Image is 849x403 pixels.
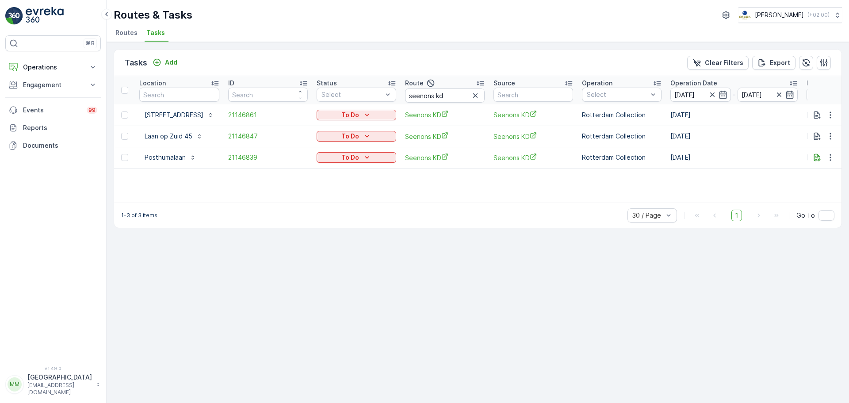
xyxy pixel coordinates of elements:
p: Operations [23,63,83,72]
a: Seenons KD [493,132,573,141]
p: Add [165,58,177,67]
button: Posthumalaan [139,150,202,165]
input: Search [405,88,485,103]
p: ID [228,79,234,88]
p: Source [493,79,515,88]
input: Search [228,88,308,102]
a: 21146839 [228,153,308,162]
button: Laan op Zuid 45 [139,129,208,143]
td: [DATE] [666,126,802,147]
a: Seenons KD [493,153,573,162]
a: Seenons KD [493,110,573,119]
td: [DATE] [666,147,802,168]
td: [DATE] [666,104,802,126]
p: Route [405,79,424,88]
div: MM [8,377,22,391]
p: [PERSON_NAME] [755,11,804,19]
button: To Do [317,152,396,163]
p: [EMAIL_ADDRESS][DOMAIN_NAME] [27,382,92,396]
button: Add [149,57,181,68]
span: Routes [115,28,138,37]
div: Toggle Row Selected [121,133,128,140]
div: Toggle Row Selected [121,111,128,119]
p: Location [139,79,166,88]
button: To Do [317,131,396,142]
button: To Do [317,110,396,120]
p: Operation [582,79,612,88]
p: Routes & Tasks [114,8,192,22]
p: Export [770,58,790,67]
a: Seenons KD [405,153,485,162]
span: v 1.49.0 [5,366,101,371]
p: Reports [23,123,97,132]
p: Operation Date [670,79,717,88]
a: Seenons KD [405,110,485,119]
p: To Do [341,111,359,119]
a: Documents [5,137,101,154]
a: Reports [5,119,101,137]
p: To Do [341,153,359,162]
a: 21146861 [228,111,308,119]
button: Clear Filters [687,56,749,70]
p: Clear Filters [705,58,743,67]
button: [PERSON_NAME](+02:00) [738,7,842,23]
p: Laan op Zuid 45 [145,132,192,141]
td: Rotterdam Collection [577,104,666,126]
input: Search [139,88,219,102]
p: Tasks [125,57,147,69]
p: Events [23,106,81,115]
p: 99 [88,107,96,114]
a: Events99 [5,101,101,119]
p: ⌘B [86,40,95,47]
a: 21146847 [228,132,308,141]
button: [STREET_ADDRESS] [139,108,219,122]
span: Tasks [146,28,165,37]
p: Select [587,90,648,99]
p: Documents [23,141,97,150]
img: logo_light-DOdMpM7g.png [26,7,64,25]
p: 1-3 of 3 items [121,212,157,219]
span: Go To [796,211,815,220]
span: 1 [731,210,742,221]
p: Engagement [23,81,83,89]
input: dd/mm/yyyy [738,88,798,102]
a: Seenons KD [405,132,485,141]
button: MM[GEOGRAPHIC_DATA][EMAIL_ADDRESS][DOMAIN_NAME] [5,373,101,396]
p: To Do [341,132,359,141]
img: basis-logo_rgb2x.png [738,10,751,20]
td: Rotterdam Collection [577,126,666,147]
p: [STREET_ADDRESS] [145,111,203,119]
input: dd/mm/yyyy [670,88,731,102]
input: Search [493,88,573,102]
p: Status [317,79,337,88]
td: Rotterdam Collection [577,147,666,168]
img: logo [5,7,23,25]
button: Operations [5,58,101,76]
button: Export [752,56,795,70]
button: Engagement [5,76,101,94]
p: ( +02:00 ) [807,12,830,19]
p: Due Date [807,79,835,88]
p: [GEOGRAPHIC_DATA] [27,373,92,382]
p: - [733,89,736,100]
div: Toggle Row Selected [121,154,128,161]
p: Select [321,90,382,99]
p: Posthumalaan [145,153,186,162]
